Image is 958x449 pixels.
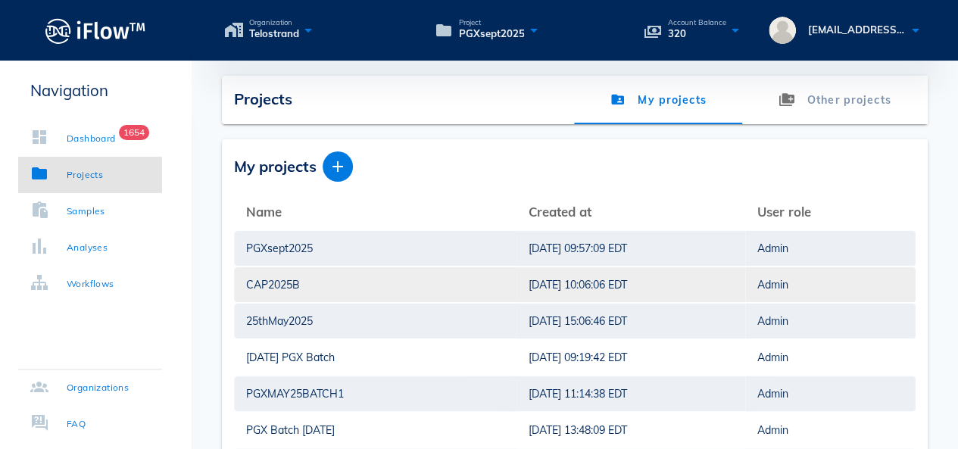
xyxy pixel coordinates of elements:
[529,304,733,338] a: [DATE] 15:06:46 EDT
[757,413,903,447] a: Admin
[67,204,105,219] div: Samples
[67,276,114,292] div: Workflows
[516,194,745,230] th: Created at: Not sorted. Activate to sort ascending.
[246,304,504,338] a: 25thMay2025
[529,267,733,302] a: [DATE] 10:06:06 EDT
[529,204,591,220] span: Created at
[249,27,299,42] span: Telostrand
[67,416,86,432] div: FAQ
[757,267,903,302] a: Admin
[745,194,916,230] th: User role: Not sorted. Activate to sort ascending.
[67,131,116,146] div: Dashboard
[246,413,504,447] a: PGX Batch [DATE]
[458,27,524,42] span: PGXsept2025
[757,304,903,338] a: Admin
[246,267,504,302] a: CAP2025B
[757,376,903,411] a: Admin
[769,17,796,44] img: avatar.16069ca8.svg
[668,27,726,42] span: 320
[757,204,811,220] span: User role
[234,89,292,108] span: Projects
[574,76,743,124] a: My projects
[67,167,103,182] div: Projects
[529,340,733,375] a: [DATE] 09:19:42 EDT
[529,413,733,447] a: [DATE] 13:48:09 EDT
[668,19,726,27] span: Account Balance
[249,19,299,27] span: Organization
[246,376,504,411] a: PGXMAY25BATCH1
[67,380,129,395] div: Organizations
[18,79,162,102] p: Navigation
[67,240,108,255] div: Analyses
[234,194,516,230] th: Name: Not sorted. Activate to sort ascending.
[743,76,928,124] a: Other projects
[246,204,282,220] span: Name
[246,340,504,375] a: [DATE] PGX Batch
[458,19,524,27] span: Project
[119,125,149,140] span: Badge
[234,155,317,178] span: My projects
[757,340,903,375] a: Admin
[529,231,733,266] a: [DATE] 09:57:09 EDT
[757,231,903,266] a: Admin
[529,376,733,411] a: [DATE] 11:14:38 EDT
[246,231,504,266] a: PGXsept2025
